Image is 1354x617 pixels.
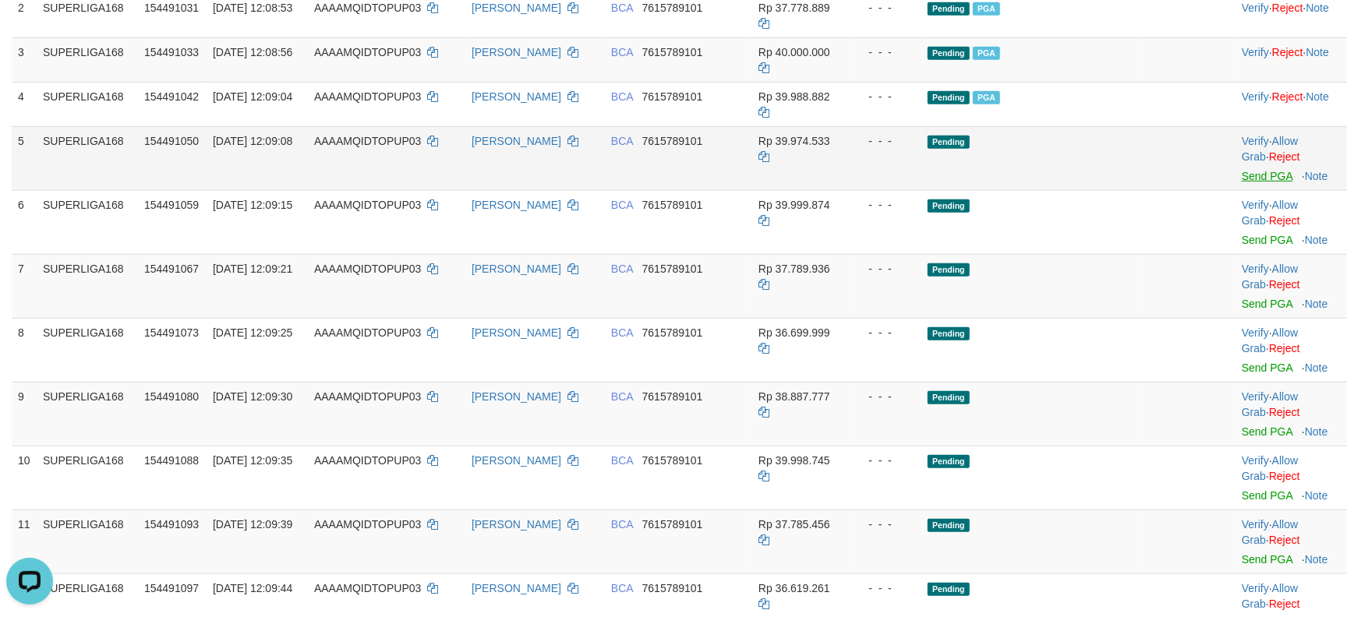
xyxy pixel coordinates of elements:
[611,199,633,211] span: BCA
[1236,509,1347,573] td: · ·
[1242,263,1269,275] a: Verify
[758,518,830,531] span: Rp 37.785.456
[37,509,138,573] td: SUPERLIGA168
[928,327,970,340] span: Pending
[1242,489,1292,502] a: Send PGA
[314,2,421,14] span: AAAAMQIDTOPUP03
[611,326,633,339] span: BCA
[1242,518,1298,546] a: Allow Grab
[12,190,37,254] td: 6
[314,390,421,403] span: AAAAMQIDTOPUP03
[1272,46,1303,58] a: Reject
[928,199,970,213] span: Pending
[144,90,199,103] span: 154491042
[1305,234,1328,246] a: Note
[1242,326,1269,339] a: Verify
[1242,390,1269,403] a: Verify
[1269,342,1300,354] a: Reject
[12,82,37,126] td: 4
[314,454,421,467] span: AAAAMQIDTOPUP03
[973,2,1000,16] span: PGA
[1242,326,1298,354] span: ·
[12,509,37,573] td: 11
[642,199,703,211] span: Copy 7615789101 to clipboard
[856,133,915,149] div: - - -
[856,261,915,277] div: - - -
[611,135,633,147] span: BCA
[758,454,830,467] span: Rp 39.998.745
[642,46,703,58] span: Copy 7615789101 to clipboard
[856,517,915,532] div: - - -
[758,390,830,403] span: Rp 38.887.777
[144,390,199,403] span: 154491080
[1242,135,1298,163] a: Allow Grab
[1242,170,1292,182] a: Send PGA
[1242,263,1298,291] span: ·
[1269,470,1300,482] a: Reject
[642,90,703,103] span: Copy 7615789101 to clipboard
[1242,2,1269,14] a: Verify
[1242,326,1298,354] a: Allow Grab
[1236,254,1347,318] td: · ·
[144,326,199,339] span: 154491073
[314,135,421,147] span: AAAAMQIDTOPUP03
[1269,534,1300,546] a: Reject
[1242,199,1298,227] span: ·
[213,390,292,403] span: [DATE] 12:09:30
[1306,46,1329,58] a: Note
[1242,361,1292,374] a: Send PGA
[213,263,292,275] span: [DATE] 12:09:21
[1269,406,1300,418] a: Reject
[928,263,970,277] span: Pending
[213,46,292,58] span: [DATE] 12:08:56
[1242,390,1298,418] span: ·
[213,454,292,467] span: [DATE] 12:09:35
[37,37,138,82] td: SUPERLIGA168
[928,519,970,532] span: Pending
[642,326,703,339] span: Copy 7615789101 to clipboard
[1242,135,1269,147] a: Verify
[642,2,703,14] span: Copy 7615789101 to clipboard
[1269,278,1300,291] a: Reject
[1242,199,1269,211] a: Verify
[37,82,138,126] td: SUPERLIGA168
[1269,214,1300,227] a: Reject
[12,37,37,82] td: 3
[928,455,970,468] span: Pending
[1236,382,1347,446] td: · ·
[1242,234,1292,246] a: Send PGA
[856,325,915,340] div: - - -
[856,453,915,468] div: - - -
[12,318,37,382] td: 8
[1305,489,1328,502] a: Note
[928,2,970,16] span: Pending
[472,135,561,147] a: [PERSON_NAME]
[973,47,1000,60] span: PGA
[314,90,421,103] span: AAAAMQIDTOPUP03
[611,390,633,403] span: BCA
[1242,46,1269,58] a: Verify
[1305,425,1328,438] a: Note
[1305,298,1328,310] a: Note
[472,518,561,531] a: [PERSON_NAME]
[642,135,703,147] span: Copy 7615789101 to clipboard
[144,135,199,147] span: 154491050
[1242,263,1298,291] a: Allow Grab
[642,263,703,275] span: Copy 7615789101 to clipboard
[856,197,915,213] div: - - -
[472,454,561,467] a: [PERSON_NAME]
[758,199,830,211] span: Rp 39.999.874
[6,6,53,53] button: Open LiveChat chat widget
[758,46,830,58] span: Rp 40.000.000
[472,90,561,103] a: [PERSON_NAME]
[1242,518,1298,546] span: ·
[472,199,561,211] a: [PERSON_NAME]
[472,326,561,339] a: [PERSON_NAME]
[1242,553,1292,566] a: Send PGA
[1269,598,1300,610] a: Reject
[1242,454,1269,467] a: Verify
[856,389,915,404] div: - - -
[1242,390,1298,418] a: Allow Grab
[1242,454,1298,482] span: ·
[472,390,561,403] a: [PERSON_NAME]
